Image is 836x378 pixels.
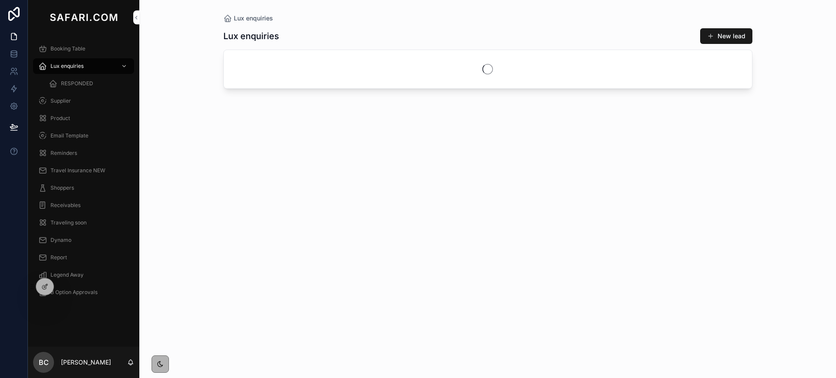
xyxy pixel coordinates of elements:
[51,97,71,104] span: Supplier
[33,163,134,178] a: Travel Insurance NEW
[33,250,134,265] a: Report
[39,357,49,368] span: BC
[33,197,134,213] a: Receivables
[51,150,77,157] span: Reminders
[33,93,134,109] a: Supplier
[51,115,70,122] span: Product
[51,132,88,139] span: Email Template
[51,254,67,261] span: Report
[33,267,134,283] a: Legend Away
[234,14,273,23] span: Lux enquiries
[28,35,139,311] div: scrollable content
[51,271,84,278] span: Legend Away
[48,10,119,24] img: App logo
[223,14,273,23] a: Lux enquiries
[700,28,752,44] button: New lead
[33,180,134,196] a: Shoppers
[33,284,134,300] a: B Option Approvals
[51,289,98,296] span: B Option Approvals
[51,45,85,52] span: Booking Table
[51,237,71,244] span: Dynamo
[33,41,134,57] a: Booking Table
[33,58,134,74] a: Lux enquiries
[51,63,84,70] span: Lux enquiries
[44,76,134,91] a: RESPONDED
[33,128,134,144] a: Email Template
[223,30,279,42] h1: Lux enquiries
[51,219,87,226] span: Traveling soon
[61,80,93,87] span: RESPONDED
[33,232,134,248] a: Dynamo
[51,167,105,174] span: Travel Insurance NEW
[51,202,81,209] span: Receivables
[33,215,134,231] a: Traveling soon
[51,184,74,191] span: Shoppers
[61,358,111,367] p: [PERSON_NAME]
[33,145,134,161] a: Reminders
[33,110,134,126] a: Product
